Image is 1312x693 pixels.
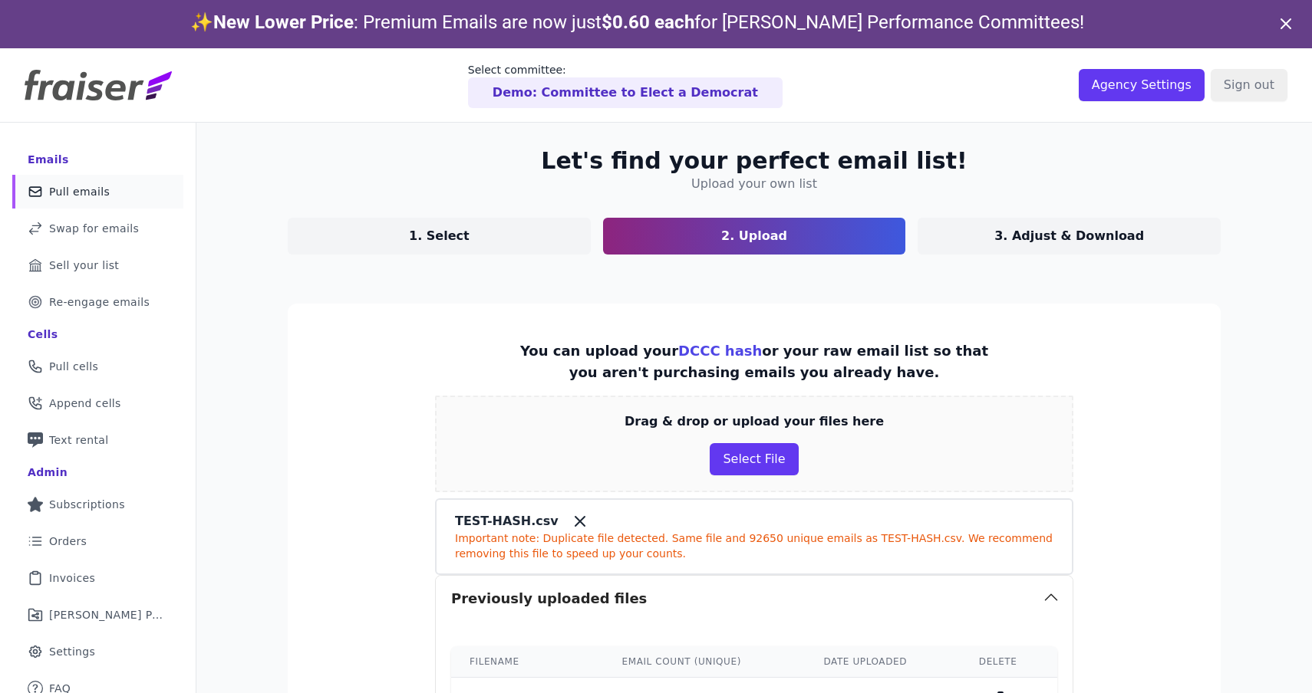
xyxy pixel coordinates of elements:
span: Orders [49,534,87,549]
span: [PERSON_NAME] Performance [49,607,165,622]
div: Cells [28,327,58,342]
span: Append cells [49,396,121,411]
a: Swap for emails [12,212,183,245]
span: Sell your list [49,258,119,273]
a: Re-engage emails [12,285,183,319]
p: Important note: Duplicate file detected. Same file and 92650 unique emails as TEST-HASH.csv. We r... [455,530,1053,561]
p: Demo: Committee to Elect a Democrat [493,84,758,102]
p: 1. Select [409,227,470,245]
h3: Previously uploaded files [451,588,647,609]
a: Select committee: Demo: Committee to Elect a Democrat [468,62,783,108]
p: 3. Adjust & Download [994,227,1144,245]
input: Sign out [1211,69,1287,101]
a: Append cells [12,386,183,420]
span: Pull cells [49,359,98,374]
div: Emails [28,152,69,167]
a: Pull emails [12,175,183,209]
th: Email count (unique) [604,646,806,678]
th: Filename [451,646,604,678]
th: Delete [961,646,1057,678]
a: DCCC hash [678,343,762,359]
span: Settings [49,644,95,659]
p: You can upload your or your raw email list so that you aren't purchasing emails you already have. [515,340,994,383]
h4: Upload your own list [691,175,817,193]
a: Pull cells [12,350,183,383]
a: Invoices [12,561,183,595]
span: Re-engage emails [49,294,150,310]
button: Previously uploaded files [436,576,1073,622]
p: Drag & drop or upload your files here [625,412,884,431]
a: Sell your list [12,248,183,282]
a: [PERSON_NAME] Performance [12,598,183,632]
input: Agency Settings [1079,69,1205,101]
a: 1. Select [288,218,591,255]
img: Fraiser Logo [25,70,172,100]
a: Orders [12,524,183,558]
button: Select File [710,443,798,475]
a: 2. Upload [603,218,906,255]
span: Pull emails [49,184,110,199]
p: Select committee: [468,62,783,77]
span: Text rental [49,432,109,448]
a: Subscriptions [12,488,183,521]
span: Swap for emails [49,221,139,236]
a: Text rental [12,423,183,457]
span: Invoices [49,570,95,586]
a: 3. Adjust & Download [918,218,1221,255]
span: Subscriptions [49,497,125,512]
th: Date uploaded [805,646,960,678]
a: Settings [12,635,183,668]
h2: Let's find your perfect email list! [541,147,967,175]
p: TEST-HASH.csv [455,512,559,530]
div: Admin [28,465,68,480]
p: 2. Upload [721,227,787,245]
